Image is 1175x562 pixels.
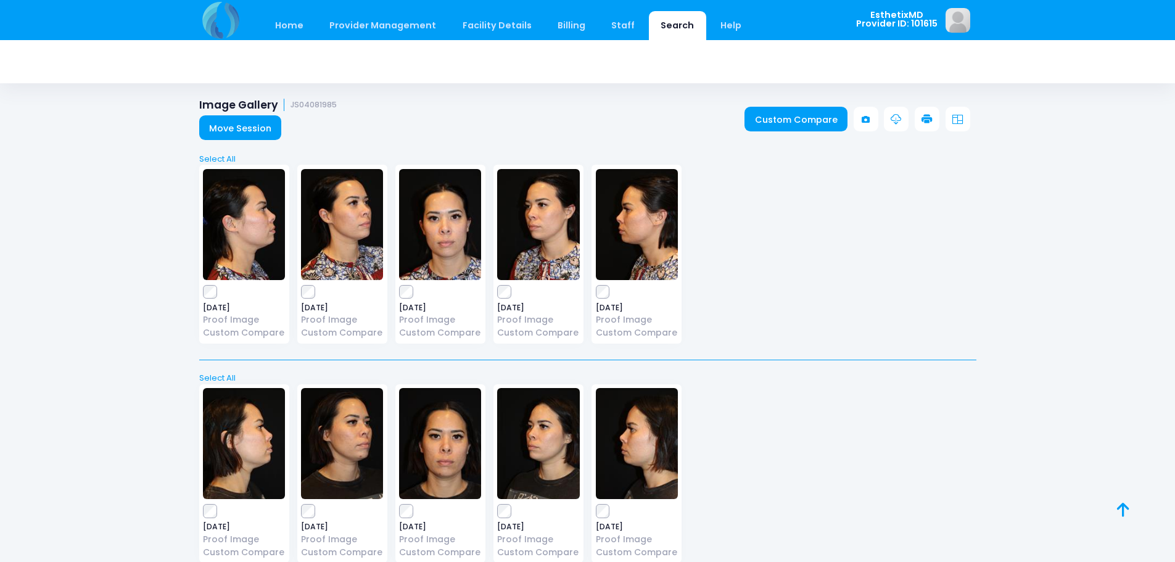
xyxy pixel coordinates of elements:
a: Proof Image [596,533,678,546]
a: Select All [195,372,980,384]
img: image [301,388,383,499]
a: Custom Compare [399,546,481,559]
a: Proof Image [399,313,481,326]
a: Move Session [199,115,282,140]
span: [DATE] [203,304,285,312]
span: [DATE] [399,523,481,531]
a: Proof Image [497,533,579,546]
a: Staff [600,11,647,40]
img: image [399,388,481,499]
img: image [946,8,970,33]
span: [DATE] [497,304,579,312]
img: image [497,388,579,499]
span: [DATE] [596,304,678,312]
a: Custom Compare [596,546,678,559]
a: Custom Compare [203,546,285,559]
span: [DATE] [399,304,481,312]
a: Custom Compare [203,326,285,339]
a: Custom Compare [497,326,579,339]
img: image [203,169,285,280]
a: Facility Details [450,11,543,40]
a: Proof Image [301,313,383,326]
a: Proof Image [203,313,285,326]
a: Home [263,11,316,40]
span: [DATE] [203,523,285,531]
a: Custom Compare [399,326,481,339]
a: Custom Compare [497,546,579,559]
a: Proof Image [399,533,481,546]
img: image [596,169,678,280]
span: [DATE] [301,523,383,531]
a: Custom Compare [301,546,383,559]
img: image [596,388,678,499]
a: Search [649,11,706,40]
h1: Image Gallery [199,99,337,112]
a: Billing [545,11,597,40]
small: JS04081985 [291,101,337,110]
a: Proof Image [497,313,579,326]
img: image [497,169,579,280]
a: Custom Compare [744,107,847,131]
a: Proof Image [301,533,383,546]
span: [DATE] [301,304,383,312]
img: image [301,169,383,280]
a: Proof Image [203,533,285,546]
img: image [203,388,285,499]
span: [DATE] [596,523,678,531]
span: EsthetixMD Provider ID: 101615 [856,10,938,28]
a: Select All [195,153,980,165]
a: Help [708,11,753,40]
a: Custom Compare [301,326,383,339]
a: Provider Management [318,11,448,40]
span: [DATE] [497,523,579,531]
img: image [399,169,481,280]
a: Proof Image [596,313,678,326]
a: Custom Compare [596,326,678,339]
